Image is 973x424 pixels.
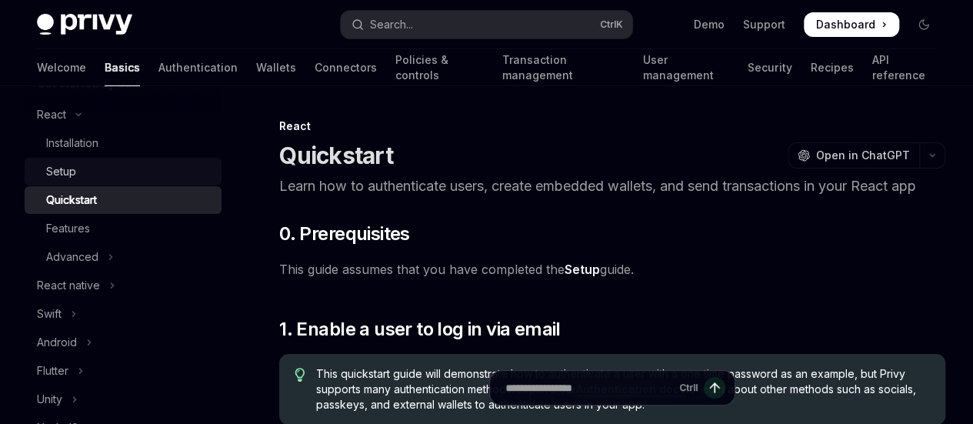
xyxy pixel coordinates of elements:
div: React [279,119,945,134]
button: Open search [341,11,632,38]
button: Send message [704,377,725,399]
div: Setup [46,162,76,181]
div: React native [37,276,100,295]
a: User management [642,49,729,86]
img: dark logo [37,14,132,35]
span: This quickstart guide will demonstrate how to authenticate a user with a one time password as an ... [316,366,930,412]
span: 1. Enable a user to log in via email [279,317,560,342]
button: Toggle Swift section [25,300,222,328]
div: Installation [46,134,98,152]
a: Welcome [37,49,86,86]
button: Toggle React section [25,101,222,129]
a: Features [25,215,222,242]
a: Transaction management [502,49,625,86]
span: Open in ChatGPT [816,148,910,163]
h1: Quickstart [279,142,393,169]
div: React [37,105,66,124]
a: Support [743,17,785,32]
button: Toggle Advanced section [25,243,222,271]
button: Toggle Unity section [25,386,222,413]
a: Recipes [810,49,853,86]
button: Toggle React native section [25,272,222,299]
button: Toggle Flutter section [25,357,222,385]
span: 0. Prerequisites [279,222,409,246]
a: Authentication [158,49,238,86]
div: Features [46,219,90,238]
span: This guide assumes that you have completed the guide. [279,259,945,280]
a: Wallets [256,49,296,86]
button: Toggle Android section [25,329,222,356]
div: Android [37,333,77,352]
input: Ask a question... [505,371,673,405]
div: Swift [37,305,62,323]
span: Ctrl K [600,18,623,31]
div: Advanced [46,248,98,266]
div: Flutter [37,362,68,380]
a: Dashboard [804,12,899,37]
button: Toggle dark mode [911,12,936,37]
a: API reference [871,49,936,86]
p: Learn how to authenticate users, create embedded wallets, and send transactions in your React app [279,175,945,197]
a: Connectors [315,49,377,86]
a: Setup [25,158,222,185]
a: Quickstart [25,186,222,214]
a: Setup [565,262,600,278]
a: Security [748,49,791,86]
span: Dashboard [816,17,875,32]
a: Policies & controls [395,49,484,86]
a: Basics [105,49,140,86]
a: Demo [694,17,725,32]
div: Unity [37,390,62,409]
div: Search... [370,15,413,34]
div: Quickstart [46,191,97,209]
a: Installation [25,129,222,157]
button: Open in ChatGPT [788,142,919,169]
